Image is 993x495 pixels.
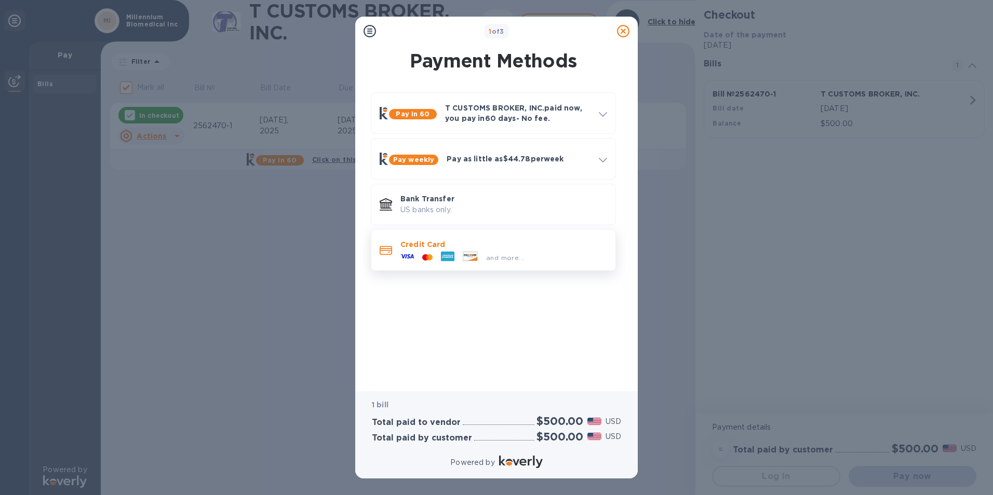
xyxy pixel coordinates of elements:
[372,433,472,443] h3: Total paid by customer
[489,27,504,35] b: of 3
[587,433,601,440] img: USD
[450,457,494,468] p: Powered by
[606,431,621,442] p: USD
[489,27,491,35] span: 1
[536,415,583,428] h2: $500.00
[587,418,601,425] img: USD
[372,401,388,409] b: 1 bill
[400,239,607,250] p: Credit Card
[447,154,591,164] p: Pay as little as $44.78 per week
[393,156,434,163] b: Pay weekly
[606,416,621,427] p: USD
[486,254,524,262] span: and more...
[445,103,591,123] p: T CUSTOMS BROKER, INC. paid now, you pay in 60 days - No fee.
[400,204,607,215] p: US banks only.
[400,194,607,204] p: Bank Transfer
[369,50,618,72] h1: Payment Methods
[499,456,543,468] img: Logo
[536,430,583,443] h2: $500.00
[396,110,430,118] b: Pay in 60
[372,418,461,428] h3: Total paid to vendor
